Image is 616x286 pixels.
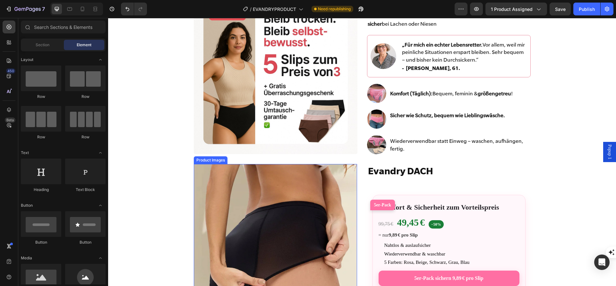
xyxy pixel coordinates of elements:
[270,185,411,194] h2: Komfort & Sicherheit zum Vorteilspreis
[270,213,411,221] div: = nur
[3,3,48,15] button: 7
[289,197,317,212] span: 49,45 €
[262,25,288,51] img: gempages_580948982608429998-e3171d5c-745c-4429-b905-b07186eb7e5c.png
[108,18,616,286] iframe: Design area
[485,3,547,15] button: 1 product assigned
[95,55,106,65] span: Toggle open
[253,6,296,13] span: EVANDRYPRODUCT
[36,42,49,48] span: Section
[77,42,91,48] span: Element
[21,187,61,193] div: Heading
[318,6,351,12] span: Need republishing
[550,3,571,15] button: Save
[573,3,600,15] button: Publish
[21,57,33,63] span: Layout
[594,255,610,270] div: Open Intercom Messenger
[250,6,252,13] span: /
[259,91,278,111] img: image_2.png
[498,126,505,141] span: Popup 1
[21,255,32,261] span: Media
[294,23,374,30] strong: „Für mich ein echter Lebensretter.
[262,182,287,192] div: 5er‑Pack
[65,187,106,193] div: Text Block
[65,239,106,245] div: Button
[6,68,15,74] div: 450
[87,139,118,145] div: Product Images
[282,72,405,79] p: Bequem, feminin & !
[21,21,106,33] input: Search Sections & Elements
[121,3,147,15] div: Undo/Redo
[491,6,533,13] span: 1 product assigned
[579,6,595,13] div: Publish
[276,224,411,231] li: Nahtlos & auslaufsicher
[555,6,566,12] span: Save
[95,200,106,211] span: Toggle open
[259,117,278,136] img: image_3_0215e98f-c264-4281-840e-8b29e7c3af5b.png
[21,150,29,156] span: Text
[321,202,336,211] span: −50%
[21,94,61,100] div: Row
[21,203,33,208] span: Button
[21,134,61,140] div: Row
[5,117,15,123] div: Beta
[294,23,418,45] p: Vor allem, weil mir peinliche Situationen erspart bleiben. Sehr bequem – und bisher kein Durchsic...
[281,214,310,220] strong: 9,89 € pro Slip
[282,94,397,100] strong: Sicher wie Schutz, bequem wie Lieblingswäsche.
[293,46,419,54] h2: - [PERSON_NAME], 61.
[95,148,106,158] span: Toggle open
[65,134,106,140] div: Row
[42,5,45,13] p: 7
[370,72,403,79] strong: größengetreu
[276,241,411,248] li: 5 Farben: Rosa, Beige, Schwarz, Grau, Blau
[270,202,285,210] span: 99,75 €
[95,253,106,263] span: Toggle open
[21,239,61,245] div: Button
[65,94,106,100] div: Row
[282,119,422,134] p: Wiederverwendbar statt Einweg – waschen, aufhängen, fertig.
[259,146,423,160] h2: Evandry DACH
[259,66,278,85] img: image_1_194ee563-ee0c-4808-84bd-e26577692c13.png
[282,72,324,79] strong: Komfort (Täglich):
[276,232,411,240] li: Wiederverwendbar & waschbar
[270,253,411,268] a: 5er‑Pack sichern 9,89 € pro Slip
